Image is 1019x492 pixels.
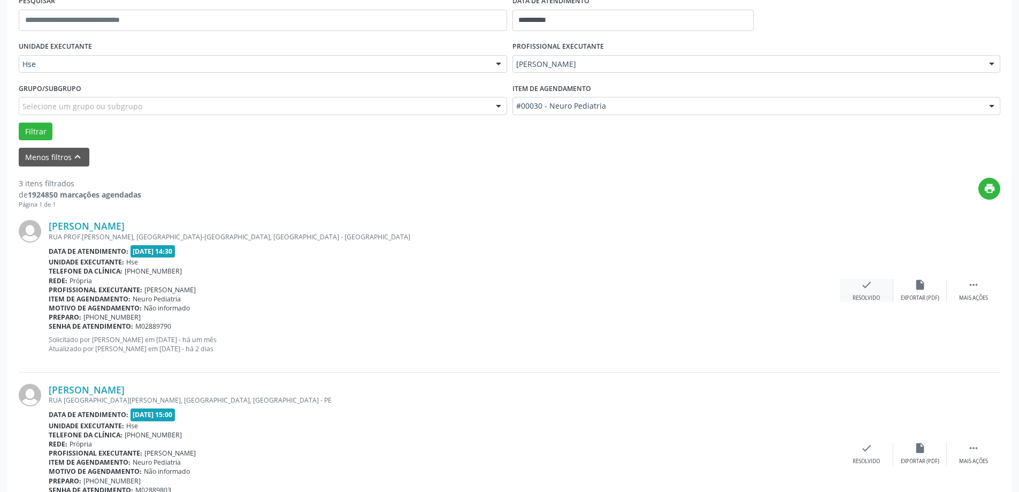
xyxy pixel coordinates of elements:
div: RUA PROF.[PERSON_NAME], [GEOGRAPHIC_DATA]-[GEOGRAPHIC_DATA], [GEOGRAPHIC_DATA] - [GEOGRAPHIC_DATA] [49,232,840,241]
i: keyboard_arrow_up [72,151,83,163]
span: #00030 - Neuro Pediatria [516,101,979,111]
div: Mais ações [959,294,988,302]
div: Página 1 de 1 [19,200,141,209]
b: Rede: [49,440,67,449]
i: check [861,442,872,454]
b: Item de agendamento: [49,294,131,304]
i: print [984,183,995,194]
span: [PERSON_NAME] [516,59,979,70]
span: Própria [70,440,92,449]
div: RUA [GEOGRAPHIC_DATA][PERSON_NAME], [GEOGRAPHIC_DATA], [GEOGRAPHIC_DATA] - PE [49,396,840,405]
b: Item de agendamento: [49,458,131,467]
span: [DATE] 14:30 [131,245,175,258]
i: insert_drive_file [914,442,926,454]
b: Data de atendimento: [49,410,128,419]
label: Item de agendamento [512,80,591,97]
p: Solicitado por [PERSON_NAME] em [DATE] - há um mês Atualizado por [PERSON_NAME] em [DATE] - há 2 ... [49,335,840,353]
span: [PERSON_NAME] [144,285,196,294]
span: Hse [126,258,138,267]
span: [DATE] 15:00 [131,408,175,421]
button: Menos filtroskeyboard_arrow_up [19,148,89,166]
div: Mais ações [959,458,988,465]
a: [PERSON_NAME] [49,220,125,232]
b: Unidade executante: [49,421,124,430]
label: Grupo/Subgrupo [19,80,81,97]
span: Neuro Pediatria [133,458,181,467]
span: [PHONE_NUMBER] [125,267,182,276]
button: print [978,178,1000,200]
button: Filtrar [19,123,52,141]
a: [PERSON_NAME] [49,384,125,396]
span: Neuro Pediatria [133,294,181,304]
div: de [19,189,141,200]
b: Telefone da clínica: [49,267,122,276]
img: img [19,220,41,243]
b: Motivo de agendamento: [49,304,142,313]
div: Exportar (PDF) [901,458,939,465]
b: Data de atendimento: [49,247,128,256]
strong: 1924850 marcações agendadas [28,190,141,200]
b: Preparo: [49,313,81,322]
b: Rede: [49,276,67,285]
b: Profissional executante: [49,285,142,294]
span: Selecione um grupo ou subgrupo [22,101,142,112]
img: img [19,384,41,406]
div: Resolvido [853,294,880,302]
i: check [861,279,872,291]
i:  [968,279,979,291]
span: [PERSON_NAME] [144,449,196,458]
span: M02889790 [135,322,171,331]
div: Exportar (PDF) [901,294,939,302]
span: Não informado [144,467,190,476]
b: Profissional executante: [49,449,142,458]
div: Resolvido [853,458,880,465]
label: PROFISSIONAL EXECUTANTE [512,39,604,55]
i:  [968,442,979,454]
b: Unidade executante: [49,258,124,267]
span: Não informado [144,304,190,313]
span: Hse [22,59,485,70]
span: Hse [126,421,138,430]
span: [PHONE_NUMBER] [83,476,141,486]
span: [PHONE_NUMBER] [83,313,141,322]
b: Telefone da clínica: [49,430,122,440]
b: Senha de atendimento: [49,322,133,331]
b: Preparo: [49,476,81,486]
span: Própria [70,276,92,285]
label: UNIDADE EXECUTANTE [19,39,92,55]
div: 3 itens filtrados [19,178,141,189]
span: [PHONE_NUMBER] [125,430,182,440]
i: insert_drive_file [914,279,926,291]
b: Motivo de agendamento: [49,467,142,476]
